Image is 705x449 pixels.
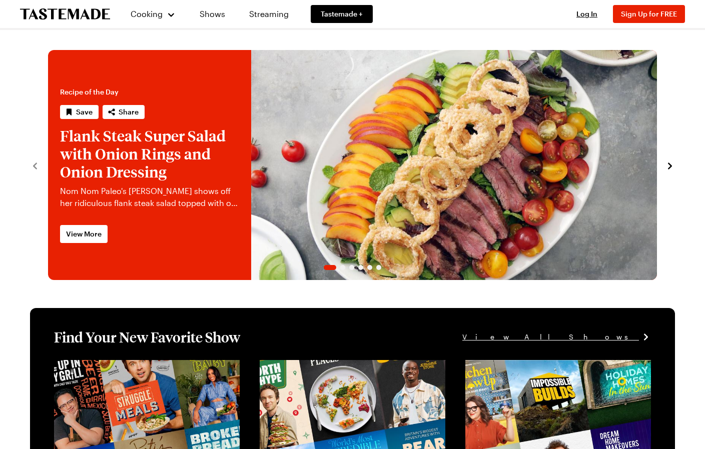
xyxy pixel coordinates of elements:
a: View All Shows [462,331,651,342]
span: Go to slide 6 [376,265,381,270]
span: Go to slide 3 [349,265,354,270]
span: Cooking [131,9,163,18]
a: To Tastemade Home Page [20,8,110,20]
button: Save recipe [60,105,99,119]
button: Log In [567,9,607,19]
span: Go to slide 2 [340,265,345,270]
a: View full content for [object Object] [260,361,396,370]
h1: Find Your New Favorite Show [54,328,240,346]
span: Share [119,107,139,117]
span: Log In [576,9,597,18]
button: navigate to next item [665,159,675,171]
span: Go to slide 5 [367,265,372,270]
span: Save [76,107,93,117]
button: Share [103,105,145,119]
a: View More [60,225,108,243]
button: navigate to previous item [30,159,40,171]
a: View full content for [object Object] [54,361,191,370]
div: 1 / 6 [48,50,657,280]
span: Tastemade + [321,9,363,19]
span: Go to slide 4 [358,265,363,270]
span: Go to slide 1 [324,265,336,270]
span: Sign Up for FREE [621,9,677,18]
span: View More [66,229,102,239]
button: Sign Up for FREE [613,5,685,23]
a: View full content for [object Object] [465,361,602,370]
a: Tastemade + [311,5,373,23]
span: View All Shows [462,331,639,342]
button: Cooking [130,2,176,26]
